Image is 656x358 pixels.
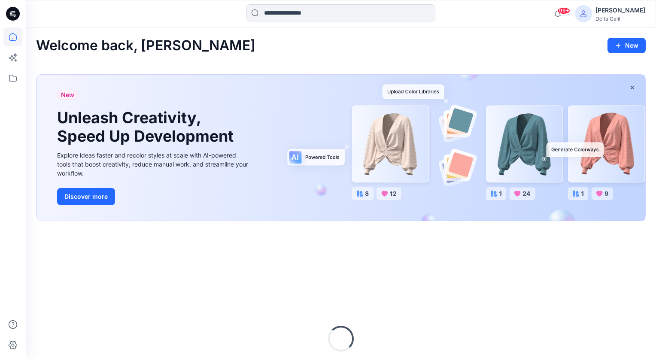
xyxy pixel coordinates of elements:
[36,38,255,54] h2: Welcome back, [PERSON_NAME]
[595,5,645,15] div: [PERSON_NAME]
[557,7,570,14] span: 99+
[580,10,587,17] svg: avatar
[57,151,250,178] div: Explore ideas faster and recolor styles at scale with AI-powered tools that boost creativity, red...
[57,188,250,205] a: Discover more
[607,38,646,53] button: New
[57,109,237,146] h1: Unleash Creativity, Speed Up Development
[57,188,115,205] button: Discover more
[61,90,74,100] span: New
[595,15,645,22] div: Delta Galil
